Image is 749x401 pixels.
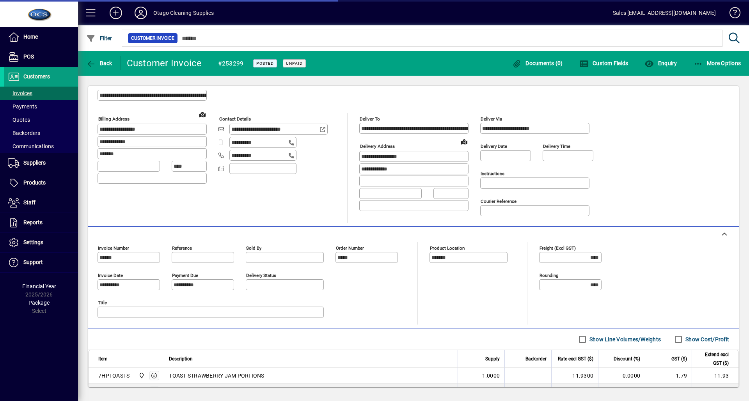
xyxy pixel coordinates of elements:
[4,140,78,153] a: Communications
[512,60,563,66] span: Documents (0)
[103,6,128,20] button: Add
[23,34,38,40] span: Home
[694,60,741,66] span: More Options
[645,383,692,399] td: 11.99
[98,300,107,305] mat-label: Title
[196,108,209,121] a: View on map
[98,273,123,278] mat-label: Invoice date
[256,61,274,66] span: Posted
[23,199,35,206] span: Staff
[8,103,37,110] span: Payments
[153,7,214,19] div: Otago Cleaning Supplies
[98,372,130,380] div: 7HPTOASTS
[169,372,264,380] span: TOAST STRAWBERRY JAM PORTIONS
[697,350,729,367] span: Extend excl GST ($)
[724,2,739,27] a: Knowledge Base
[4,193,78,213] a: Staff
[23,239,43,245] span: Settings
[86,35,112,41] span: Filter
[8,130,40,136] span: Backorders
[684,335,729,343] label: Show Cost/Profit
[4,27,78,47] a: Home
[246,273,276,278] mat-label: Delivery status
[336,245,364,251] mat-label: Order number
[23,53,34,60] span: POS
[540,273,558,278] mat-label: Rounding
[510,56,565,70] button: Documents (0)
[128,6,153,20] button: Profile
[23,259,43,265] span: Support
[579,60,628,66] span: Custom Fields
[4,213,78,232] a: Reports
[22,283,56,289] span: Financial Year
[692,368,738,383] td: 11.93
[614,355,640,363] span: Discount (%)
[137,371,146,380] span: Central
[8,90,32,96] span: Invoices
[4,153,78,173] a: Suppliers
[558,355,593,363] span: Rate excl GST ($)
[458,135,470,148] a: View on map
[481,116,502,122] mat-label: Deliver via
[4,233,78,252] a: Settings
[482,372,500,380] span: 1.0000
[430,245,465,251] mat-label: Product location
[28,300,50,306] span: Package
[360,116,380,122] mat-label: Deliver To
[286,61,303,66] span: Unpaid
[556,372,593,380] div: 11.9300
[588,335,661,343] label: Show Line Volumes/Weights
[543,144,570,149] mat-label: Delivery time
[577,56,630,70] button: Custom Fields
[172,245,192,251] mat-label: Reference
[645,368,692,383] td: 1.79
[613,7,716,19] div: Sales [EMAIL_ADDRESS][DOMAIN_NAME]
[23,160,46,166] span: Suppliers
[8,143,54,149] span: Communications
[169,355,193,363] span: Description
[540,245,576,251] mat-label: Freight (excl GST)
[98,355,108,363] span: Item
[246,245,261,251] mat-label: Sold by
[598,368,645,383] td: 0.0000
[671,355,687,363] span: GST ($)
[481,144,507,149] mat-label: Delivery date
[525,355,547,363] span: Backorder
[692,56,743,70] button: More Options
[643,56,679,70] button: Enquiry
[8,117,30,123] span: Quotes
[78,56,121,70] app-page-header-button: Back
[4,173,78,193] a: Products
[4,126,78,140] a: Backorders
[4,100,78,113] a: Payments
[218,57,244,70] div: #253299
[131,34,174,42] span: Customer Invoice
[172,273,198,278] mat-label: Payment due
[4,253,78,272] a: Support
[644,60,677,66] span: Enquiry
[127,57,202,69] div: Customer Invoice
[84,31,114,45] button: Filter
[23,73,50,80] span: Customers
[23,179,46,186] span: Products
[86,60,112,66] span: Back
[598,383,645,399] td: 0.0000
[481,171,504,176] mat-label: Instructions
[4,87,78,100] a: Invoices
[485,355,500,363] span: Supply
[98,245,129,251] mat-label: Invoice number
[4,113,78,126] a: Quotes
[4,47,78,67] a: POS
[84,56,114,70] button: Back
[692,383,738,399] td: 79.94
[23,219,43,225] span: Reports
[481,199,516,204] mat-label: Courier Reference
